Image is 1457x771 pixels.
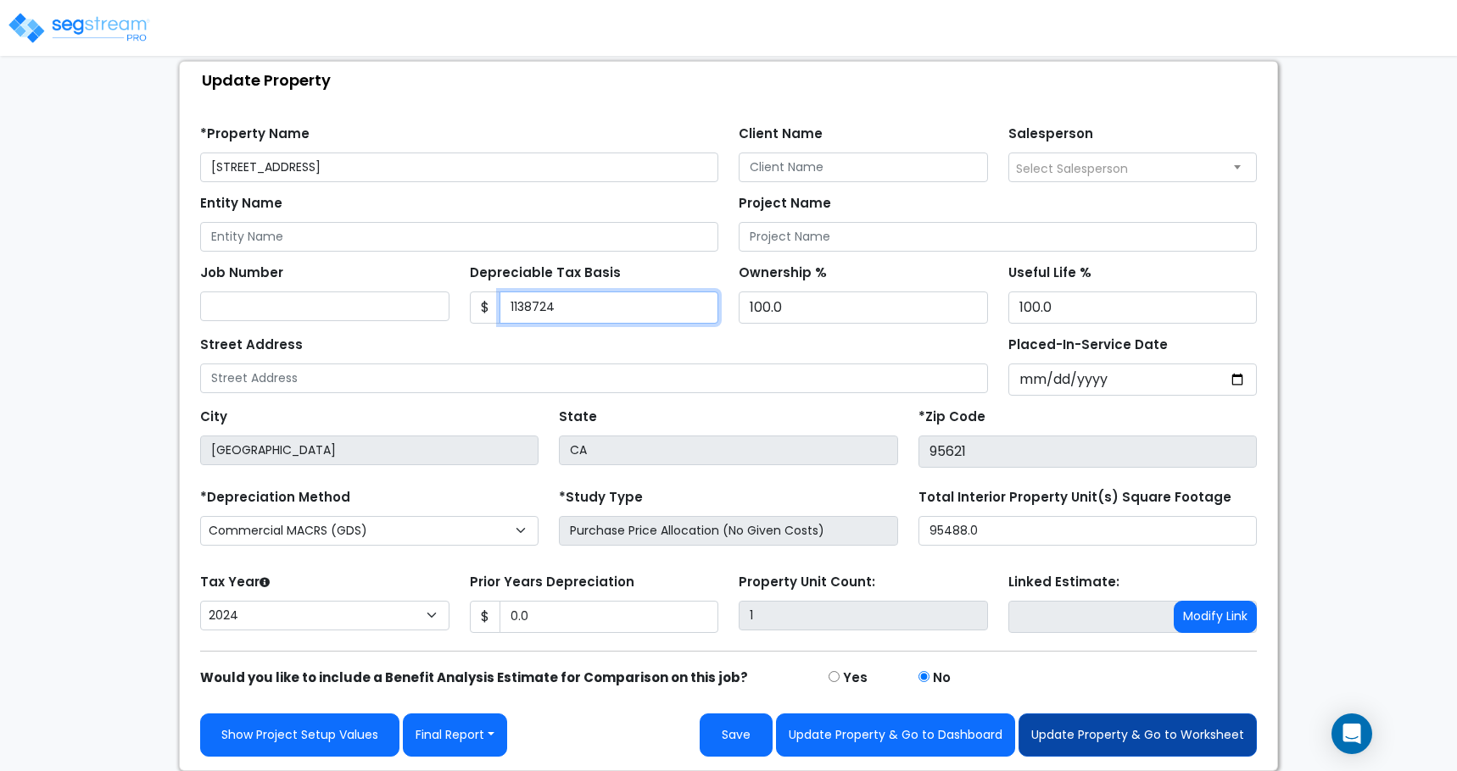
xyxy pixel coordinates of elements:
[933,668,951,688] label: No
[200,668,748,686] strong: Would you like to include a Benefit Analysis Estimate for Comparison on this job?
[918,516,1257,546] input: total square foot
[500,291,719,324] input: 0.00
[200,263,283,283] label: Job Number
[188,62,1277,98] div: Update Property
[1174,601,1257,633] button: Modify Link
[470,291,500,324] span: $
[843,668,868,688] label: Yes
[918,435,1257,468] input: Zip Code
[470,573,634,592] label: Prior Years Depreciation
[700,713,773,757] button: Save
[200,573,270,592] label: Tax Year
[200,194,282,214] label: Entity Name
[739,125,823,144] label: Client Name
[1019,713,1257,757] button: Update Property & Go to Worksheet
[559,488,643,508] label: *Study Type
[918,488,1231,508] label: Total Interior Property Unit(s) Square Footage
[739,573,875,592] label: Property Unit Count:
[739,601,988,630] input: Building Count
[470,263,621,283] label: Depreciable Tax Basis
[200,336,303,355] label: Street Address
[559,408,597,427] label: State
[7,11,151,45] img: logo_pro_r.png
[739,194,831,214] label: Project Name
[200,488,350,508] label: *Depreciation Method
[776,713,1015,757] button: Update Property & Go to Dashboard
[918,408,985,427] label: *Zip Code
[739,222,1257,252] input: Project Name
[200,125,310,144] label: *Property Name
[1016,160,1128,177] span: Select Salesperson
[739,153,988,182] input: Client Name
[1008,125,1093,144] label: Salesperson
[500,601,719,633] input: 0.00
[1331,713,1372,754] div: Open Intercom Messenger
[1008,573,1119,592] label: Linked Estimate:
[1008,263,1091,283] label: Useful Life %
[739,263,827,283] label: Ownership %
[200,363,988,393] input: Street Address
[200,408,227,427] label: City
[1008,291,1258,324] input: Depreciation
[200,713,399,757] a: Show Project Setup Values
[200,222,718,252] input: Entity Name
[1008,336,1168,355] label: Placed-In-Service Date
[200,153,718,182] input: Property Name
[403,713,507,757] button: Final Report
[739,291,988,324] input: Ownership
[470,601,500,633] span: $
